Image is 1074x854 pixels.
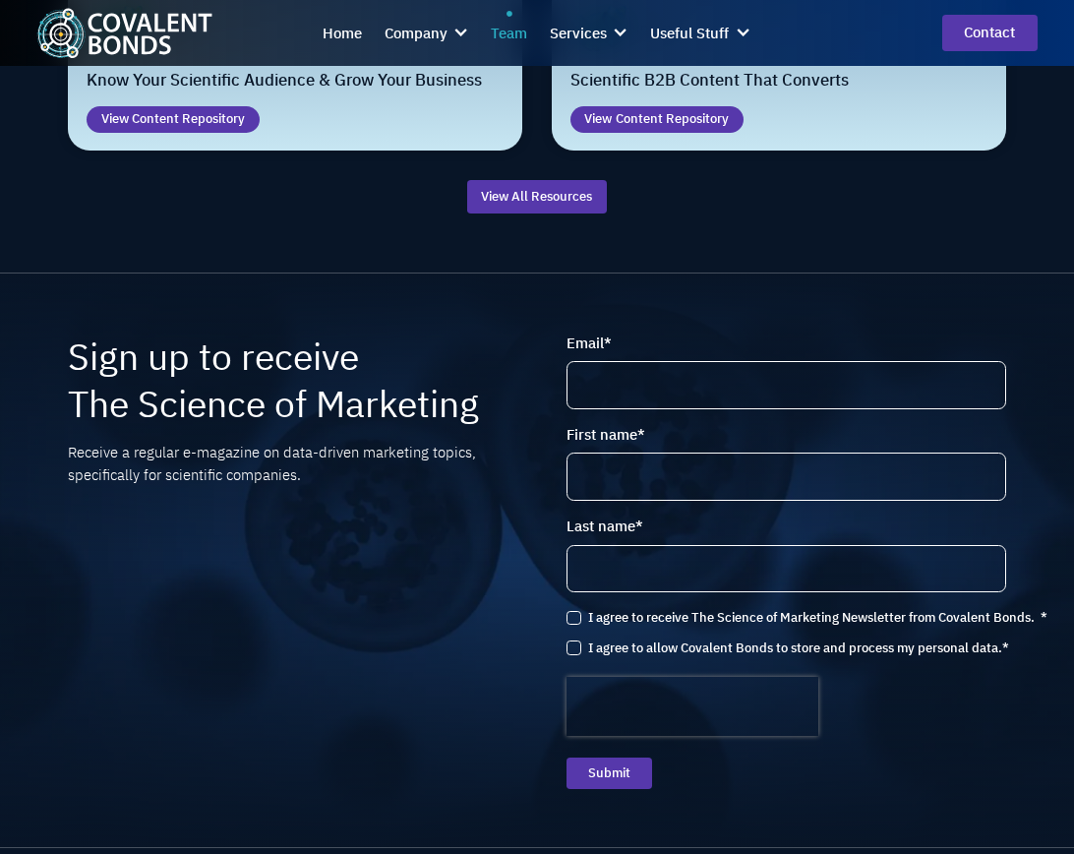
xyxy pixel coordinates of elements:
a: Team [491,11,527,55]
iframe: Chat Widget [720,626,1074,854]
span: First name [567,425,637,444]
iframe: reCAPTCHA [567,677,818,736]
a: Home [323,11,362,55]
div: Services [550,11,628,55]
a: View All Resources [467,180,608,213]
div: Content Repository [132,109,245,129]
span: Email [567,334,604,352]
div: Company [385,11,469,55]
div: Useful Stuff [650,11,750,55]
a: home [36,8,212,58]
span: Last name [567,517,635,535]
p: I agree to receive The Science of Marketing Newsletter from Covalent Bonds. [588,609,1035,626]
div: Content Repository [616,109,729,129]
input: I agree to allow Covalent Bonds to store and process my personal data.* [567,640,581,655]
div: View [101,109,129,129]
h2: Know Your Scientific Audience & Grow Your Business [87,70,505,91]
h2: Sign up to receive The Science of Marketing [68,333,507,428]
p: I agree to allow Covalent Bonds to store and process my personal data. [588,640,1002,656]
div: Home [323,22,362,45]
div: Team [491,22,527,45]
a: contact [942,15,1038,51]
div: Useful Stuff [650,22,729,45]
p: Receive a regular e-magazine on data-driven marketing topics, specifically for scientific companies. [68,442,507,486]
input: Submit [567,758,653,789]
h2: Scientific B2B Content That Converts [570,70,988,91]
input: I agree to receive The Science of Marketing Newsletter from Covalent Bonds. * [567,611,581,626]
div: View [584,109,612,129]
div: Services [550,22,607,45]
div: Company [385,22,447,45]
img: Covalent Bonds White / Teal Logo [36,8,212,58]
